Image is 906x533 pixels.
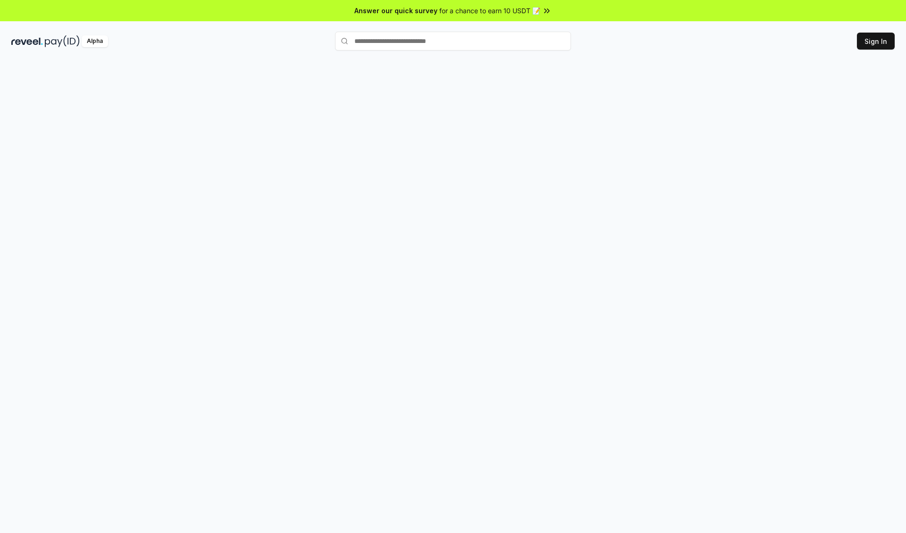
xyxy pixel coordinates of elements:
img: reveel_dark [11,35,43,47]
button: Sign In [857,33,895,50]
span: for a chance to earn 10 USDT 📝 [439,6,540,16]
span: Answer our quick survey [354,6,437,16]
div: Alpha [82,35,108,47]
img: pay_id [45,35,80,47]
